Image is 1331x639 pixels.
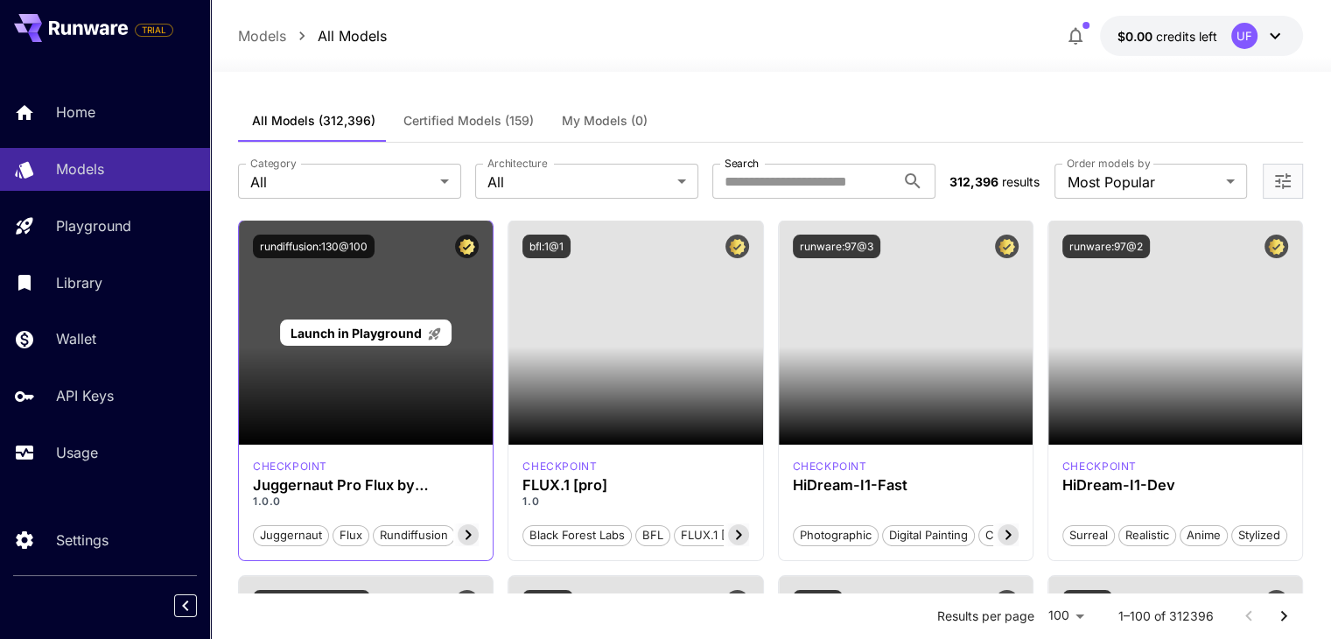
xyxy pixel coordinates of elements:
[56,442,98,463] p: Usage
[636,527,669,544] span: BFL
[1117,29,1156,44] span: $0.00
[455,590,479,614] button: Certified Model – Vetted for best performance and includes a commercial license.
[487,172,670,193] span: All
[1062,459,1137,474] p: checkpoint
[793,459,867,474] div: HiDream Fast
[1232,527,1286,544] span: Stylized
[1156,29,1217,44] span: credits left
[1067,172,1219,193] span: Most Popular
[1119,527,1175,544] span: Realistic
[1062,477,1288,494] div: HiDream-I1-Dev
[253,459,327,474] div: FLUX.1 D
[318,25,387,46] a: All Models
[793,459,867,474] p: checkpoint
[135,19,173,40] span: Add your payment card to enable full platform functionality.
[675,527,754,544] span: FLUX.1 [pro]
[1067,156,1150,171] label: Order models by
[374,527,454,544] span: rundiffusion
[523,527,631,544] span: Black Forest Labs
[280,319,451,347] a: Launch in Playground
[238,25,286,46] a: Models
[883,527,974,544] span: Digital Painting
[522,235,571,258] button: bfl:1@1
[56,530,109,551] p: Settings
[333,527,368,544] span: flux
[253,590,370,614] button: rundiffusion:110@101
[725,235,749,258] button: Certified Model – Vetted for best performance and includes a commercial license.
[793,523,879,546] button: Photographic
[254,527,328,544] span: juggernaut
[174,594,197,617] button: Collapse sidebar
[674,523,755,546] button: FLUX.1 [pro]
[522,477,748,494] h3: FLUX.1 [pro]
[635,523,670,546] button: BFL
[56,215,131,236] p: Playground
[1041,603,1090,628] div: 100
[1002,174,1040,189] span: results
[522,523,632,546] button: Black Forest Labs
[1180,527,1227,544] span: Anime
[793,477,1019,494] h3: HiDream-I1-Fast
[882,523,975,546] button: Digital Painting
[1266,599,1301,634] button: Go to next page
[1180,523,1228,546] button: Anime
[250,156,297,171] label: Category
[1231,23,1257,49] div: UF
[250,172,433,193] span: All
[253,494,479,509] p: 1.0.0
[238,25,387,46] nav: breadcrumb
[136,24,172,37] span: TRIAL
[562,113,648,129] span: My Models (0)
[794,527,878,544] span: Photographic
[978,523,1046,546] button: Cinematic
[56,272,102,293] p: Library
[253,477,479,494] h3: Juggernaut Pro Flux by RunDiffusion
[725,156,759,171] label: Search
[1062,523,1115,546] button: Surreal
[1062,590,1112,614] button: bfl:1@3
[1264,590,1288,614] button: Certified Model – Vetted for best performance and includes a commercial license.
[487,156,547,171] label: Architecture
[725,590,749,614] button: Certified Model – Vetted for best performance and includes a commercial license.
[373,523,455,546] button: rundiffusion
[56,328,96,349] p: Wallet
[793,590,843,614] button: bfl:2@1
[253,459,327,474] p: checkpoint
[522,494,748,509] p: 1.0
[1272,171,1293,193] button: Open more filters
[949,174,998,189] span: 312,396
[995,590,1019,614] button: Certified Model – Vetted for best performance and includes a commercial license.
[995,235,1019,258] button: Certified Model – Vetted for best performance and includes a commercial license.
[1063,527,1114,544] span: Surreal
[253,523,329,546] button: juggernaut
[1062,235,1150,258] button: runware:97@2
[1264,235,1288,258] button: Certified Model – Vetted for best performance and includes a commercial license.
[1100,16,1303,56] button: $0.00UF
[56,102,95,123] p: Home
[56,158,104,179] p: Models
[522,590,573,614] button: bfl:4@1
[252,113,375,129] span: All Models (312,396)
[333,523,369,546] button: flux
[187,590,210,621] div: Collapse sidebar
[1062,459,1137,474] div: HiDream Dev
[1118,523,1176,546] button: Realistic
[1117,27,1217,46] div: $0.00
[522,459,597,474] div: fluxpro
[291,326,422,341] span: Launch in Playground
[403,113,534,129] span: Certified Models (159)
[793,235,880,258] button: runware:97@3
[937,607,1034,625] p: Results per page
[979,527,1045,544] span: Cinematic
[455,235,479,258] button: Certified Model – Vetted for best performance and includes a commercial license.
[1231,523,1287,546] button: Stylized
[56,385,114,406] p: API Keys
[253,235,375,258] button: rundiffusion:130@100
[522,459,597,474] p: checkpoint
[1118,607,1214,625] p: 1–100 of 312396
